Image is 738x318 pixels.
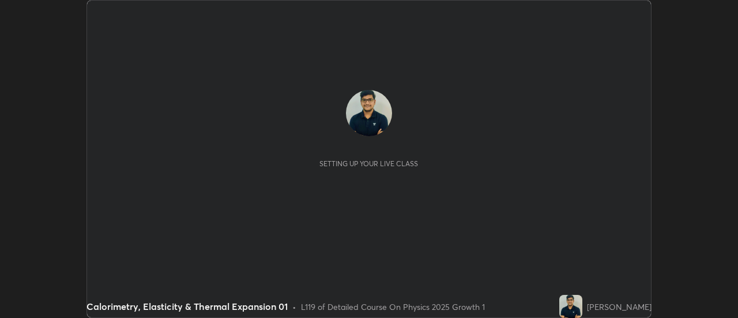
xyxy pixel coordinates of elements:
div: L119 of Detailed Course On Physics 2025 Growth 1 [301,301,485,313]
div: Setting up your live class [319,159,418,168]
img: 4d1cdec29fc44fb582a57a96c8f13205.jpg [346,90,392,136]
div: • [292,301,296,313]
div: Calorimetry, Elasticity & Thermal Expansion 01 [86,300,288,313]
img: 4d1cdec29fc44fb582a57a96c8f13205.jpg [559,295,582,318]
div: [PERSON_NAME] [587,301,652,313]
